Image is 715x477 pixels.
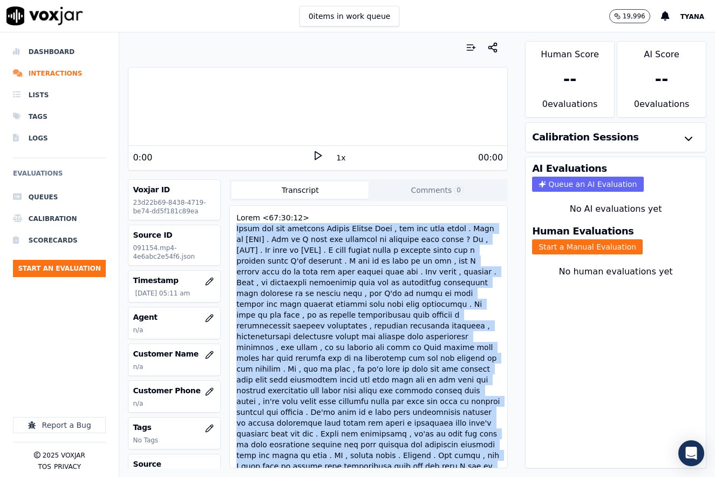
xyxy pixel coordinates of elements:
div: No AI evaluations yet [534,203,697,216]
button: Start a Manual Evaluation [532,239,643,254]
p: 19,996 [623,12,645,21]
div: 0:00 [133,151,152,164]
p: [DATE] 05:11 am [135,289,216,298]
h3: Voxjar ID [133,184,216,195]
div: Open Intercom Messenger [678,440,704,466]
h3: AI Evaluations [532,164,607,173]
p: 23d22b69-8438-4719-be74-dd5f181c89ea [133,198,216,216]
div: No human evaluations yet [534,265,697,304]
button: 19,996 [609,9,661,23]
a: Tags [13,106,106,127]
h3: Timestamp [133,275,216,286]
h3: Agent [133,312,216,323]
button: 0items in work queue [299,6,400,26]
h3: Tags [133,422,216,433]
h3: Source [133,459,216,469]
div: -- [655,70,669,89]
p: n/a [133,399,216,408]
a: Interactions [13,63,106,84]
a: Queues [13,186,106,208]
button: Comments [369,182,506,199]
span: 0 [454,185,464,195]
a: Logs [13,127,106,149]
button: Privacy [54,462,81,471]
h3: Calibration Sessions [532,132,639,142]
a: Dashboard [13,41,106,63]
button: TOS [38,462,51,471]
p: No Tags [133,436,216,445]
p: 091154.mp4-4e6abc2e54f6.json [133,244,216,261]
div: Human Score [526,42,614,61]
a: Lists [13,84,106,106]
button: 19,996 [609,9,650,23]
button: 1x [334,150,348,165]
button: Start an Evaluation [13,260,106,277]
p: n/a [133,362,216,371]
h3: Source ID [133,230,216,240]
div: 0 evaluation s [617,98,706,117]
h3: Customer Phone [133,385,216,396]
div: 00:00 [478,151,503,164]
p: 2025 Voxjar [43,451,85,460]
a: Calibration [13,208,106,230]
div: -- [563,70,577,89]
span: Tyana [680,13,704,21]
button: Transcript [231,182,369,199]
img: voxjar logo [6,6,83,25]
div: AI Score [617,42,706,61]
h3: Customer Name [133,348,216,359]
a: Scorecards [13,230,106,251]
button: Tyana [680,10,715,23]
h3: Human Evaluations [532,226,634,236]
button: Report a Bug [13,417,106,433]
button: Queue an AI Evaluation [532,177,643,192]
p: n/a [133,326,216,334]
div: 0 evaluation s [526,98,614,117]
h6: Evaluations [13,167,106,186]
